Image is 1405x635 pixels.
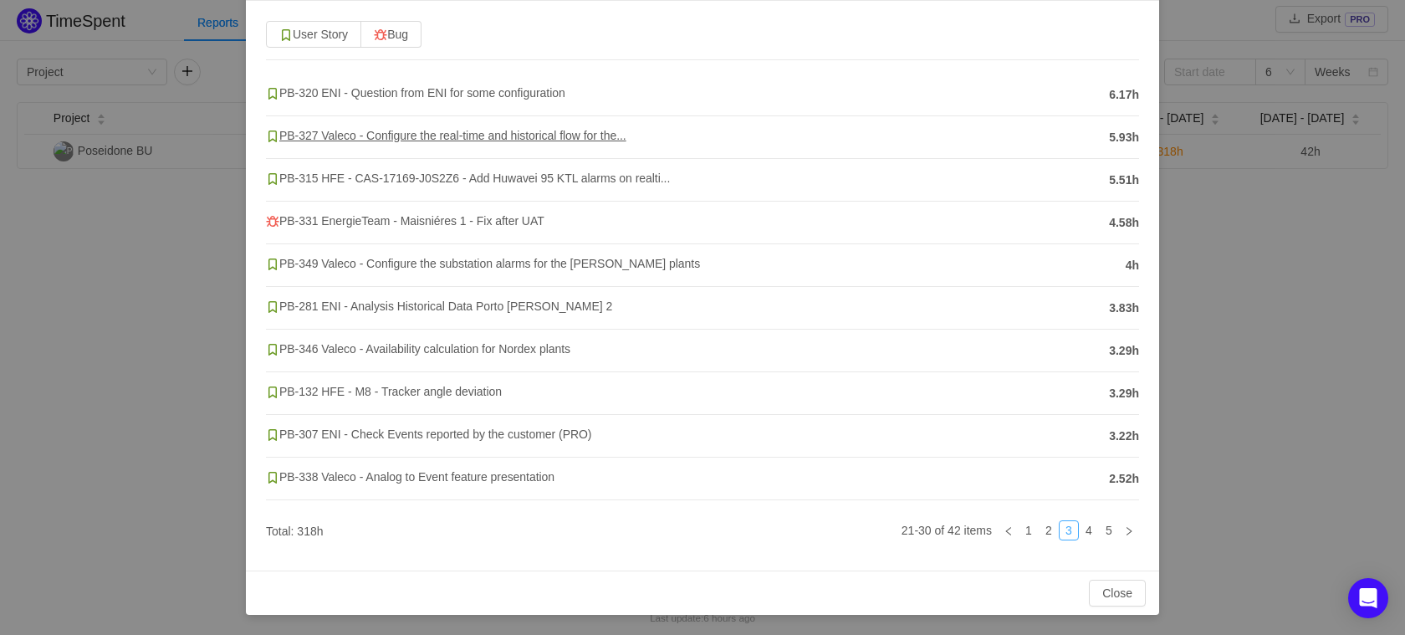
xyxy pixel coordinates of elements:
img: 10315 [266,386,279,399]
img: 10315 [279,28,293,42]
button: Close [1089,580,1146,607]
li: 5 [1099,520,1119,540]
a: 2 [1040,521,1058,540]
span: 4.58h [1109,214,1139,232]
span: PB-281 ENI - Analysis Historical Data Porto [PERSON_NAME] 2 [266,300,612,313]
div: Open Intercom Messenger [1348,578,1388,618]
span: PB-320 ENI - Question from ENI for some configuration [266,86,565,100]
span: PB-132 HFE - M8 - Tracker angle deviation [266,385,502,398]
span: PB-327 Valeco - Configure the real-time and historical flow for the... [266,129,626,142]
span: User Story [279,28,348,41]
a: 5 [1100,521,1118,540]
span: PB-307 ENI - Check Events reported by the customer (PRO) [266,428,591,441]
li: 2 [1039,520,1059,540]
img: 10303 [266,215,279,228]
img: 10315 [266,258,279,271]
img: 10303 [374,28,387,42]
li: Next Page [1119,520,1139,540]
span: 3.83h [1109,300,1139,317]
span: 2.52h [1109,470,1139,488]
span: PB-331 EnergieTeam - Maisniéres 1 - Fix after UAT [266,214,544,228]
li: 1 [1019,520,1039,540]
span: 3.22h [1109,428,1139,445]
span: 5.93h [1109,129,1139,146]
a: 3 [1060,521,1078,540]
img: 10315 [266,130,279,143]
img: 10315 [266,471,279,484]
span: Total: 318h [266,525,324,538]
span: 3.29h [1109,342,1139,360]
img: 10315 [266,300,279,314]
img: 10315 [266,87,279,100]
a: 1 [1019,521,1038,540]
span: PB-338 Valeco - Analog to Event feature presentation [266,470,554,484]
span: 5.51h [1109,172,1139,189]
span: 6.17h [1109,86,1139,104]
li: 4 [1079,520,1099,540]
span: Bug [374,28,408,41]
img: 10315 [266,428,279,442]
span: PB-315 HFE - CAS-17169-J0S2Z6 - Add Huwavei 95 KTL alarms on realti... [266,172,670,185]
img: 10315 [266,343,279,356]
i: icon: left [1004,526,1014,536]
span: PB-346 Valeco - Availability calculation for Nordex plants [266,342,570,356]
span: 4h [1126,257,1139,274]
a: 4 [1080,521,1098,540]
li: 3 [1059,520,1079,540]
span: PB-349 Valeco - Configure the substation alarms for the [PERSON_NAME] plants [266,257,700,270]
img: 10315 [266,172,279,186]
li: Previous Page [999,520,1019,540]
li: 21-30 of 42 items [902,520,992,540]
i: icon: right [1124,526,1134,536]
span: 3.29h [1109,385,1139,402]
